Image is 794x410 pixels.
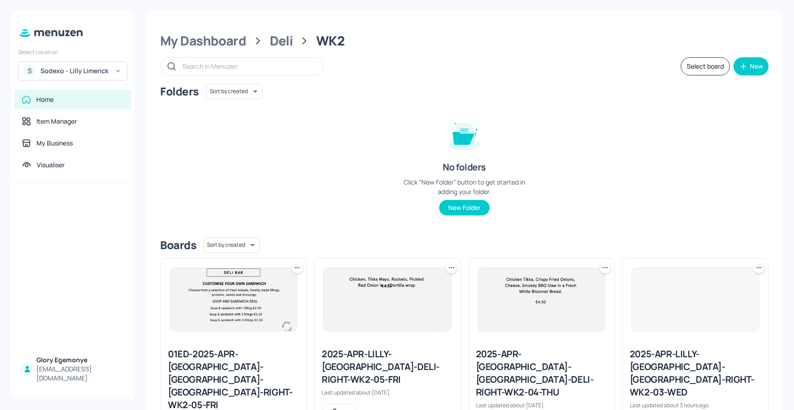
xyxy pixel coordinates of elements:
[630,348,761,399] div: 2025-APR-LILLY-[GEOGRAPHIC_DATA]-[GEOGRAPHIC_DATA]-RIGHT-WK2-03-WED
[442,112,487,157] img: folder-empty
[681,57,730,75] button: Select board
[36,355,124,365] div: Glory Egemonye
[36,117,77,126] div: Item Manager
[160,33,246,49] div: My Dashboard
[476,401,607,409] div: Last updated about [DATE].
[36,139,73,148] div: My Business
[322,389,453,396] div: Last updated about [DATE].
[206,82,263,100] div: Sort by created
[170,268,297,331] img: 2024-11-26-1732638228699flchcdmjw6f.jpeg
[324,268,450,331] img: 2025-07-04-17516269821395pz7gn33xqy.jpeg
[40,66,109,75] div: Sodexo - Lilly Limerick
[316,33,344,49] div: WK2
[630,401,761,409] div: Last updated about 3 hours ago.
[476,348,607,399] div: 2025-APR-[GEOGRAPHIC_DATA]-[GEOGRAPHIC_DATA]-DELI-RIGHT-WK2-04-THU
[160,84,199,99] div: Folders
[160,238,196,252] div: Boards
[750,63,763,70] div: New
[733,57,769,75] button: New
[439,200,490,215] button: New Folder
[203,236,260,254] div: Sort by created
[270,33,293,49] div: Deli
[478,268,605,331] img: 2025-07-03-1751539146699qse88o7xayf.jpeg
[443,161,486,174] div: No folders
[36,365,124,383] div: [EMAIL_ADDRESS][DOMAIN_NAME]
[396,177,533,196] div: Click “New Folder” button to get started in adding your folder.
[37,160,65,170] div: Visualiser
[24,65,35,76] div: S
[18,48,127,56] div: Select Location
[182,60,314,73] input: Search in Menuzen
[322,348,453,386] div: 2025-APR-LILLY-[GEOGRAPHIC_DATA]-DELI-RIGHT-WK2-05-FRI
[36,95,54,104] div: Home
